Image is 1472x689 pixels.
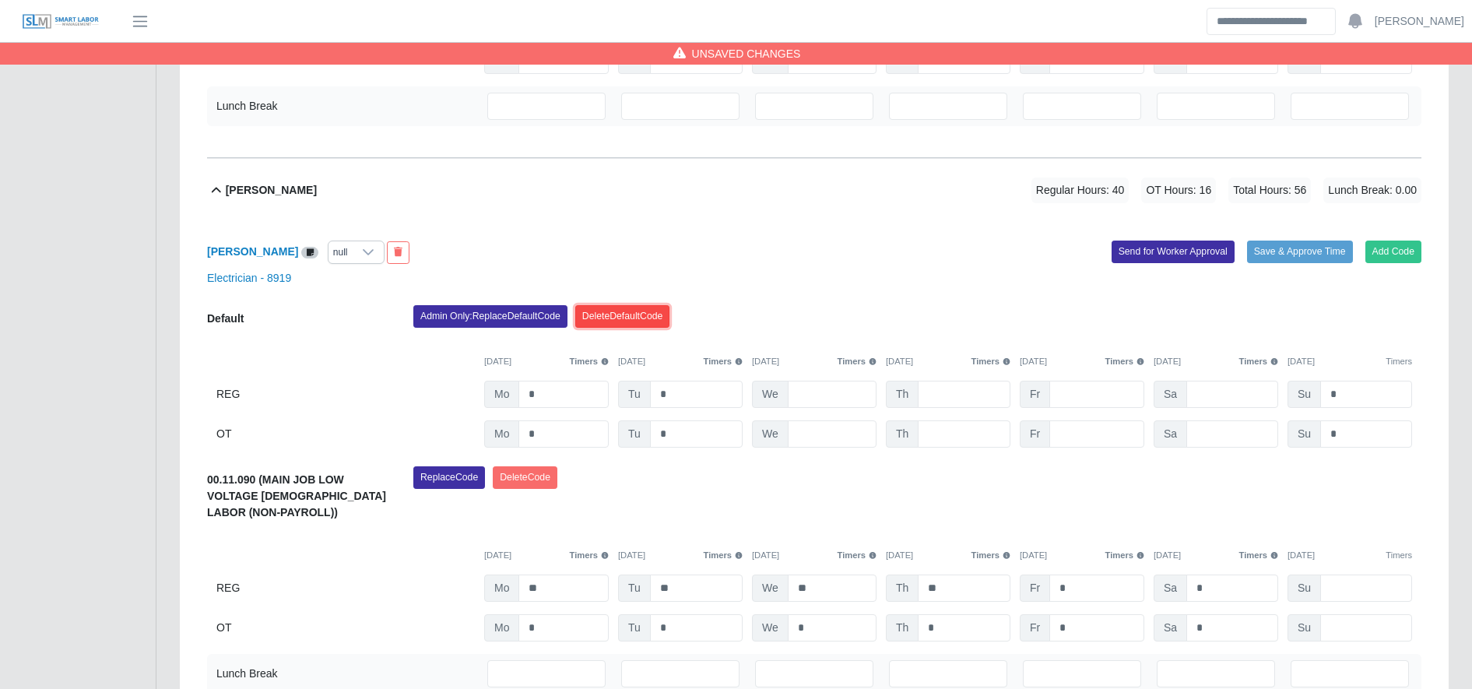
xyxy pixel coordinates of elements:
button: ReplaceCode [413,466,485,488]
button: End Worker & Remove from the Timesheet [387,241,409,263]
div: REG [216,575,475,602]
span: Unsaved Changes [692,46,801,62]
span: OT Hours: 16 [1141,178,1216,203]
div: OT [216,614,475,642]
button: Timers [971,355,1011,368]
span: We [752,420,789,448]
span: Fr [1020,575,1050,602]
button: Timers [1386,355,1412,368]
button: Timers [838,549,877,562]
button: Save & Approve Time [1247,241,1353,262]
span: Th [886,420,919,448]
span: Tu [618,381,651,408]
span: Tu [618,420,651,448]
button: DeleteDefaultCode [575,305,670,327]
button: Admin Only:ReplaceDefaultCode [413,305,567,327]
button: Send for Worker Approval [1112,241,1235,262]
input: Search [1207,8,1336,35]
span: Tu [618,614,651,642]
button: Timers [1105,549,1145,562]
div: [DATE] [1288,355,1412,368]
div: OT [216,420,475,448]
div: [DATE] [1154,355,1278,368]
div: [DATE] [1288,549,1412,562]
img: SLM Logo [22,13,100,30]
span: Th [886,614,919,642]
div: REG [216,381,475,408]
span: Tu [618,575,651,602]
button: Timers [704,355,743,368]
span: Mo [484,614,519,642]
a: Electrician - 8919 [207,272,291,284]
span: Lunch Break: 0.00 [1323,178,1421,203]
span: Mo [484,420,519,448]
a: [PERSON_NAME] [207,245,298,258]
div: [DATE] [752,549,877,562]
a: View/Edit Notes [301,245,318,258]
b: 00.11.090 (MAIN JOB LOW VOLTAGE [DEMOGRAPHIC_DATA] LABOR (NON-PAYROLL)) [207,473,386,519]
span: Th [886,381,919,408]
span: Su [1288,381,1321,408]
div: [DATE] [1154,549,1278,562]
span: We [752,614,789,642]
button: Timers [704,549,743,562]
span: Sa [1154,381,1187,408]
a: [PERSON_NAME] [1375,13,1464,30]
button: [PERSON_NAME] Regular Hours: 40 OT Hours: 16 Total Hours: 56 Lunch Break: 0.00 [207,159,1421,222]
span: Mo [484,575,519,602]
span: Sa [1154,420,1187,448]
span: Total Hours: 56 [1228,178,1311,203]
div: Lunch Break [216,98,278,114]
div: [DATE] [886,549,1010,562]
button: Timers [971,549,1011,562]
span: Su [1288,420,1321,448]
div: Lunch Break [216,666,278,682]
span: Regular Hours: 40 [1031,178,1129,203]
div: [DATE] [886,355,1010,368]
button: Timers [570,355,610,368]
div: [DATE] [752,355,877,368]
button: Timers [1386,549,1412,562]
span: Sa [1154,614,1187,642]
span: Th [886,575,919,602]
div: [DATE] [618,355,743,368]
span: We [752,575,789,602]
button: Timers [838,355,877,368]
b: [PERSON_NAME] [226,182,317,199]
span: Mo [484,381,519,408]
span: We [752,381,789,408]
div: [DATE] [1020,549,1144,562]
span: Fr [1020,381,1050,408]
span: Su [1288,575,1321,602]
div: [DATE] [484,549,609,562]
div: [DATE] [618,549,743,562]
span: Fr [1020,614,1050,642]
span: Fr [1020,420,1050,448]
span: Su [1288,614,1321,642]
span: Sa [1154,575,1187,602]
div: [DATE] [1020,355,1144,368]
button: DeleteCode [493,466,557,488]
button: Timers [570,549,610,562]
button: Timers [1239,355,1279,368]
div: [DATE] [484,355,609,368]
button: Add Code [1365,241,1422,262]
div: null [328,241,353,263]
b: Default [207,312,244,325]
button: Timers [1105,355,1145,368]
button: Timers [1239,549,1279,562]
